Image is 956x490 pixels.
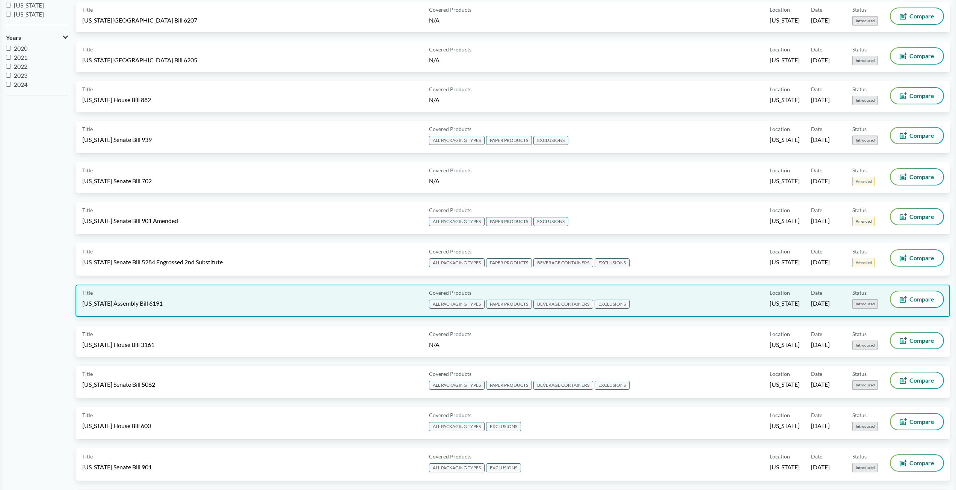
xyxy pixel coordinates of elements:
span: Location [770,411,790,419]
span: Date [811,370,822,378]
button: Compare [891,128,943,143]
span: [US_STATE] [770,380,800,389]
span: Location [770,125,790,133]
span: [US_STATE] Assembly Bill 6191 [82,299,163,308]
span: [US_STATE] [770,217,800,225]
span: ALL PACKAGING TYPES [429,300,485,309]
button: Compare [891,209,943,225]
span: ALL PACKAGING TYPES [429,136,485,145]
span: Compare [909,255,934,261]
input: [US_STATE] [6,12,11,17]
span: Covered Products [429,125,471,133]
span: Compare [909,214,934,220]
span: Location [770,289,790,297]
span: Compare [909,419,934,425]
span: EXCLUSIONS [486,422,521,431]
span: Compare [909,53,934,59]
button: Years [6,31,68,44]
span: 2020 [14,45,27,52]
span: Introduced [852,16,878,26]
button: Compare [891,250,943,266]
span: Date [811,411,822,419]
span: Introduced [852,136,878,145]
span: [US_STATE][GEOGRAPHIC_DATA] Bill 6207 [82,16,197,24]
span: Date [811,206,822,214]
span: Status [852,85,867,93]
span: Covered Products [429,85,471,93]
span: Date [811,330,822,338]
input: 2021 [6,55,11,60]
span: Introduced [852,422,878,431]
span: Years [6,34,21,41]
input: 2023 [6,73,11,78]
span: Compare [909,13,934,19]
span: Location [770,330,790,338]
button: Compare [891,88,943,104]
button: Compare [891,455,943,471]
span: Amended [852,258,875,267]
span: Compare [909,174,934,180]
span: Introduced [852,341,878,350]
span: PAPER PRODUCTS [486,217,532,226]
span: Status [852,289,867,297]
button: Compare [891,169,943,185]
span: [US_STATE] Senate Bill 901 Amended [82,217,178,225]
span: Introduced [852,380,878,390]
span: Title [82,125,93,133]
span: Covered Products [429,247,471,255]
span: [US_STATE] House Bill 600 [82,422,151,430]
span: Location [770,206,790,214]
span: Compare [909,338,934,344]
span: Status [852,370,867,378]
span: [US_STATE] House Bill 882 [82,96,151,104]
span: Date [811,289,822,297]
span: Covered Products [429,411,471,419]
span: BEVERAGE CONTAINERS [533,300,593,309]
span: Compare [909,377,934,383]
span: [DATE] [811,16,830,24]
span: Location [770,247,790,255]
span: [DATE] [811,177,830,185]
span: Title [82,85,93,93]
span: [US_STATE] Senate Bill 702 [82,177,152,185]
button: Compare [891,414,943,430]
span: [US_STATE] [770,56,800,64]
span: Status [852,247,867,255]
span: N/A [429,17,439,24]
span: [US_STATE] [770,341,800,349]
span: Covered Products [429,289,471,297]
span: Location [770,6,790,14]
span: BEVERAGE CONTAINERS [533,258,593,267]
span: N/A [429,96,439,103]
span: [DATE] [811,56,830,64]
span: Title [82,6,93,14]
span: Introduced [852,96,878,105]
span: Status [852,125,867,133]
span: 2024 [14,81,27,88]
span: [US_STATE] Senate Bill 5062 [82,380,155,389]
span: N/A [429,177,439,184]
span: Compare [909,93,934,99]
span: Covered Products [429,452,471,460]
button: Compare [891,48,943,64]
span: [US_STATE] [770,16,800,24]
span: Introduced [852,56,878,65]
span: Status [852,206,867,214]
span: Title [82,166,93,174]
span: EXCLUSIONS [486,463,521,472]
span: Compare [909,460,934,466]
span: [US_STATE] [770,299,800,308]
span: PAPER PRODUCTS [486,381,532,390]
span: Status [852,6,867,14]
span: Location [770,452,790,460]
button: Compare [891,291,943,307]
span: [US_STATE] [770,463,800,471]
span: [US_STATE] [770,177,800,185]
span: [US_STATE][GEOGRAPHIC_DATA] Bill 6205 [82,56,197,64]
span: [DATE] [811,341,830,349]
span: Location [770,166,790,174]
span: PAPER PRODUCTS [486,136,532,145]
span: Introduced [852,299,878,309]
span: Covered Products [429,330,471,338]
span: [DATE] [811,299,830,308]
